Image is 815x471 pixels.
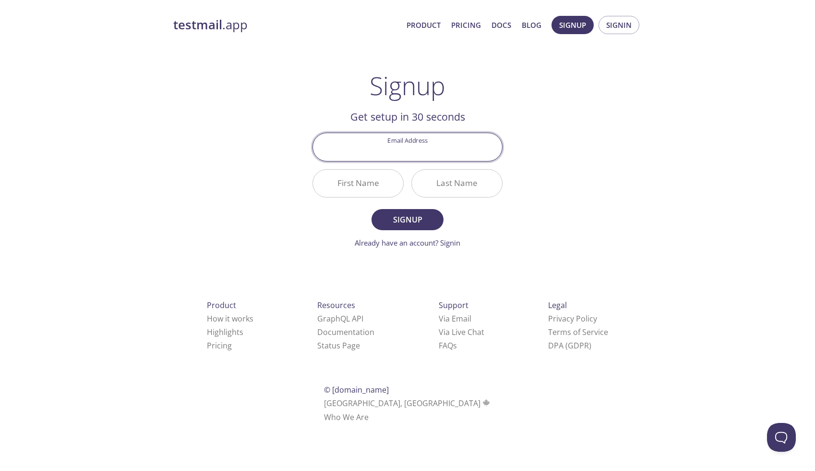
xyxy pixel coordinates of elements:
button: Signup [551,16,594,34]
span: Product [207,300,236,310]
span: Signup [559,19,586,31]
span: Signin [606,19,632,31]
a: Pricing [451,19,481,31]
a: Blog [522,19,541,31]
iframe: Help Scout Beacon - Open [767,423,796,452]
a: Terms of Service [548,327,608,337]
span: Signup [382,213,433,226]
strong: testmail [173,16,222,33]
a: testmail.app [173,17,399,33]
a: Pricing [207,340,232,351]
span: [GEOGRAPHIC_DATA], [GEOGRAPHIC_DATA] [324,398,491,409]
a: GraphQL API [317,313,363,324]
span: © [DOMAIN_NAME] [324,384,389,395]
a: Status Page [317,340,360,351]
h2: Get setup in 30 seconds [312,109,503,125]
a: Via Live Chat [439,327,484,337]
h1: Signup [370,71,445,100]
a: Who We Are [324,412,369,422]
span: Legal [548,300,567,310]
a: How it works [207,313,253,324]
a: Product [407,19,441,31]
a: Docs [491,19,511,31]
a: Highlights [207,327,243,337]
button: Signup [372,209,443,230]
span: s [453,340,457,351]
span: Resources [317,300,355,310]
a: FAQ [439,340,457,351]
span: Support [439,300,468,310]
a: Privacy Policy [548,313,597,324]
a: Via Email [439,313,471,324]
a: Documentation [317,327,374,337]
button: Signin [599,16,639,34]
a: Already have an account? Signin [355,238,460,248]
a: DPA (GDPR) [548,340,591,351]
